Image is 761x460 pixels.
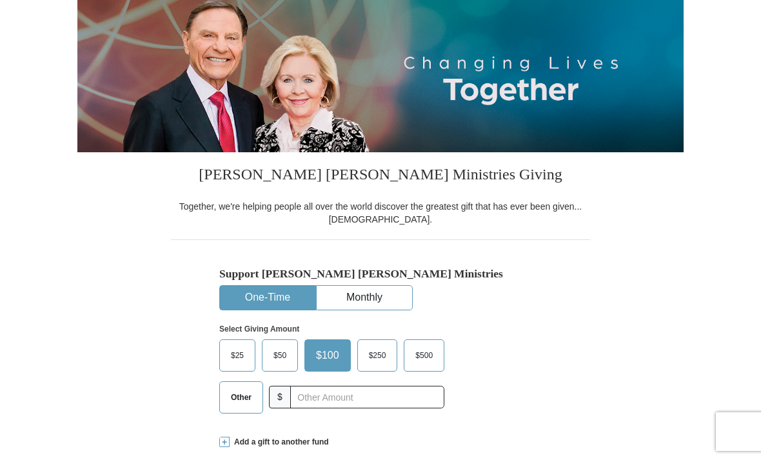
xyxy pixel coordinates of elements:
span: $100 [310,346,346,365]
strong: Select Giving Amount [219,325,299,334]
span: $25 [224,346,250,365]
button: Monthly [317,286,412,310]
div: Together, we're helping people all over the world discover the greatest gift that has ever been g... [171,200,590,226]
span: $500 [409,346,439,365]
span: $50 [267,346,293,365]
span: $250 [362,346,393,365]
span: Other [224,388,258,407]
input: Other Amount [290,386,444,408]
button: One-Time [220,286,315,310]
span: $ [269,386,291,408]
h3: [PERSON_NAME] [PERSON_NAME] Ministries Giving [171,152,590,200]
h5: Support [PERSON_NAME] [PERSON_NAME] Ministries [219,267,542,281]
span: Add a gift to another fund [230,437,329,448]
